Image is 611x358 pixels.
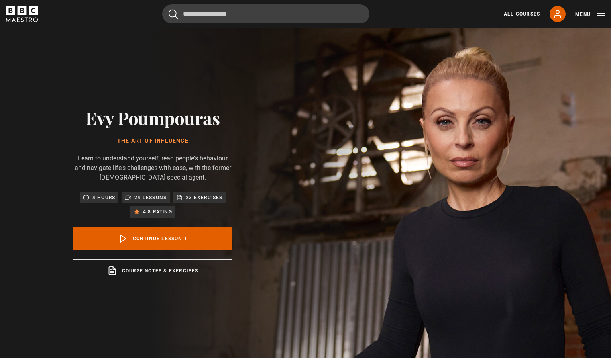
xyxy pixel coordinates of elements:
p: Learn to understand yourself, read people's behaviour and navigate life's challenges with ease, w... [73,154,232,182]
p: 23 exercises [186,194,222,201]
svg: BBC Maestro [6,6,38,22]
button: Toggle navigation [575,10,605,18]
a: All Courses [504,10,540,18]
p: 4.8 rating [143,208,172,216]
h2: Evy Poumpouras [73,108,232,128]
p: 4 hours [92,194,115,201]
a: Course notes & exercises [73,259,232,282]
button: Submit the search query [169,9,178,19]
p: 24 lessons [134,194,167,201]
input: Search [162,4,369,23]
a: Continue lesson 1 [73,227,232,250]
h1: The Art of Influence [73,138,232,144]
